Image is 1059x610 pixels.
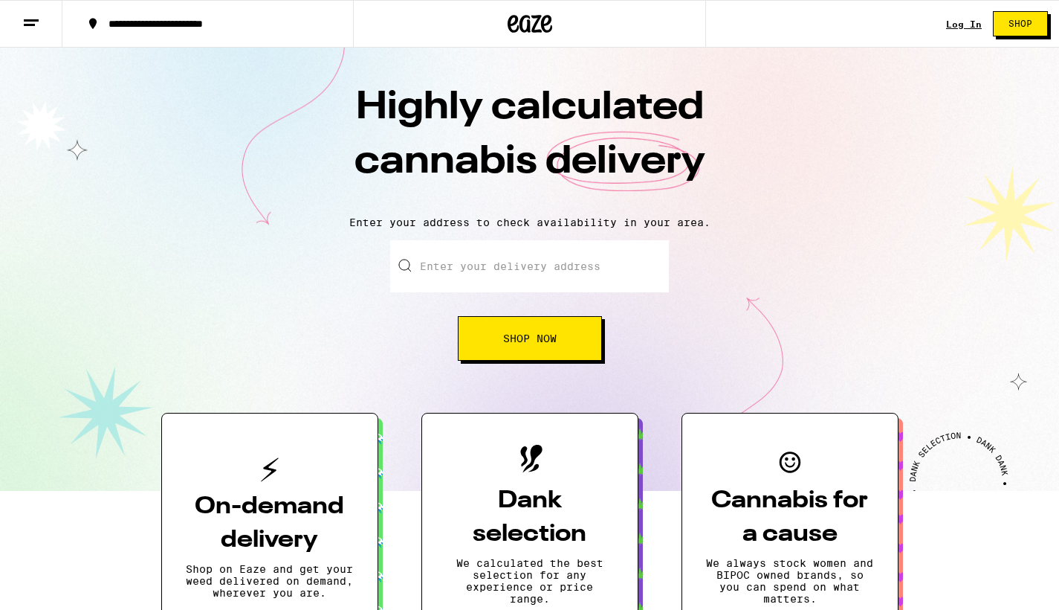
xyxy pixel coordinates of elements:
[15,216,1044,228] p: Enter your address to check availability in your area.
[993,11,1048,36] button: Shop
[503,333,557,344] span: Shop Now
[186,490,354,557] h3: On-demand delivery
[270,81,790,205] h1: Highly calculated cannabis delivery
[706,484,874,551] h3: Cannabis for a cause
[446,557,614,605] p: We calculated the best selection for any experience or price range.
[982,11,1059,36] a: Shop
[186,563,354,599] p: Shop on Eaze and get your weed delivered on demand, wherever you are.
[446,484,614,551] h3: Dank selection
[1008,19,1032,28] span: Shop
[458,316,602,361] button: Shop Now
[946,19,982,29] a: Log In
[390,240,669,292] input: Enter your delivery address
[706,557,874,605] p: We always stock women and BIPOC owned brands, so you can spend on what matters.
